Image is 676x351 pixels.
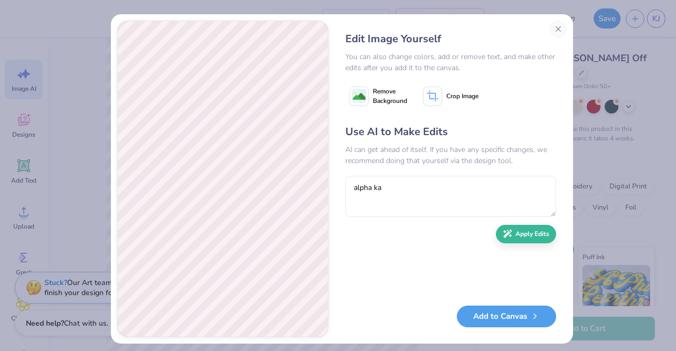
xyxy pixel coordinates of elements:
button: Crop Image [419,83,485,109]
button: Close [550,21,567,37]
button: Remove Background [345,83,411,109]
button: Add to Canvas [457,306,556,327]
div: AI can get ahead of itself. If you have any specific changes, we recommend doing that yourself vi... [345,144,556,166]
button: Apply Edits [496,225,556,243]
span: Crop Image [446,91,478,101]
div: You can also change colors, add or remove text, and make other edits after you add it to the canvas. [345,51,556,73]
textarea: alpha ka [345,176,556,217]
div: Use AI to Make Edits [345,124,556,140]
div: Edit Image Yourself [345,31,556,47]
span: Remove Background [373,87,407,106]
